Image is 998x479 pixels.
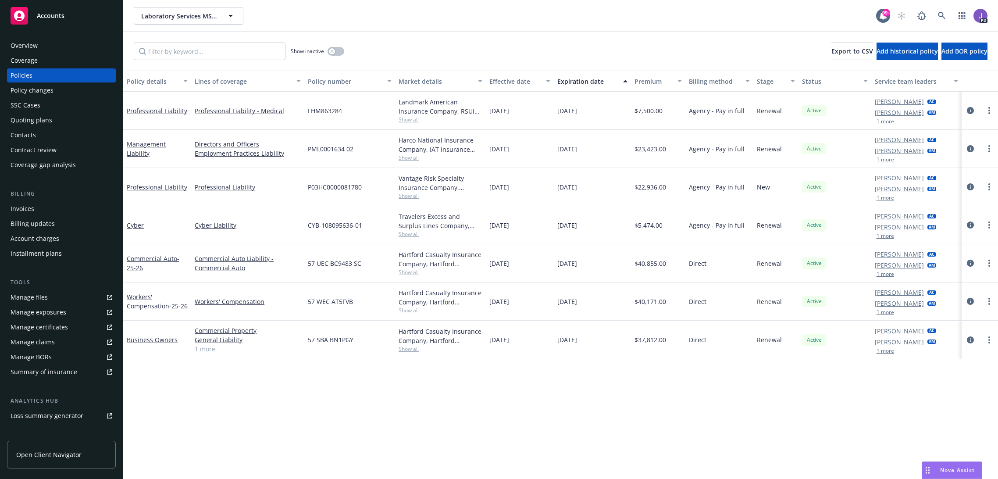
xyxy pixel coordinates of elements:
div: SSC Cases [11,98,40,112]
div: Policy changes [11,83,53,97]
span: Direct [689,335,706,344]
div: Billing [7,189,116,198]
div: Summary of insurance [11,365,77,379]
a: Accounts [7,4,116,28]
div: Expiration date [557,77,618,86]
a: Business Owners [127,336,178,344]
a: circleInformation [965,182,976,192]
a: Invoices [7,202,116,216]
span: Show all [399,230,482,238]
span: P03HC0000081780 [308,182,362,192]
span: LHM863284 [308,106,342,115]
a: Report a Bug [913,7,930,25]
button: Service team leaders [871,71,962,92]
span: Active [806,145,823,153]
div: Hartford Casualty Insurance Company, Hartford Insurance Group [399,288,482,307]
span: 57 WEC AT5FVB [308,297,353,306]
button: Stage [753,71,798,92]
div: Installment plans [11,247,62,261]
div: Quoting plans [11,113,52,127]
a: Employment Practices Liability [195,149,301,158]
a: Cyber [127,221,144,229]
a: Cyber Liability [195,221,301,230]
a: Manage claims [7,335,116,349]
div: Vantage Risk Specialty Insurance Company, Vantage Risk, RT Specialty Insurance Services, LLC (RSG... [399,174,482,192]
span: Show all [399,345,482,353]
span: Agency - Pay in full [689,221,745,230]
a: more [984,105,994,116]
a: General Liability [195,335,301,344]
span: [DATE] [489,182,509,192]
div: Contacts [11,128,36,142]
span: PML0001634 02 [308,144,353,154]
a: Professional Liability [195,182,301,192]
div: Effective date [489,77,541,86]
a: [PERSON_NAME] [875,299,924,308]
span: Active [806,336,823,344]
span: Renewal [757,106,782,115]
div: Coverage gap analysis [11,158,76,172]
div: Premium [634,77,672,86]
div: Analytics hub [7,397,116,405]
button: 1 more [877,348,894,354]
span: [DATE] [489,335,509,344]
span: Active [806,107,823,114]
a: more [984,296,994,307]
a: Manage exposures [7,305,116,319]
a: [PERSON_NAME] [875,222,924,232]
button: Policy number [304,71,395,92]
div: Stage [757,77,785,86]
a: Contract review [7,143,116,157]
span: Active [806,259,823,267]
span: Accounts [37,12,64,19]
button: Billing method [685,71,753,92]
a: [PERSON_NAME] [875,146,924,155]
a: Commercial Auto [127,254,179,272]
a: Account charges [7,232,116,246]
span: Active [806,297,823,305]
a: Overview [7,39,116,53]
span: Show all [399,307,482,314]
span: - 25-26 [169,302,188,310]
span: CYB-108095636-01 [308,221,362,230]
span: [DATE] [557,259,577,268]
span: [DATE] [557,144,577,154]
a: Loss summary generator [7,409,116,423]
span: 57 SBA BN1PGY [308,335,353,344]
span: Renewal [757,144,782,154]
a: circleInformation [965,220,976,230]
a: Contacts [7,128,116,142]
div: Manage certificates [11,320,68,334]
span: Open Client Navigator [16,450,82,459]
button: 1 more [877,233,894,239]
span: Active [806,221,823,229]
a: Manage BORs [7,350,116,364]
div: Tools [7,278,116,287]
button: Policy details [123,71,191,92]
span: Show all [399,154,482,161]
div: Travelers Excess and Surplus Lines Company, Travelers Insurance, Corvus Insurance (Travelers) [399,212,482,230]
span: $7,500.00 [634,106,663,115]
span: [DATE] [489,221,509,230]
span: New [757,182,770,192]
span: Renewal [757,297,782,306]
a: more [984,220,994,230]
input: Filter by keyword... [134,43,285,60]
a: Professional Liability - Medical [195,106,301,115]
span: Direct [689,297,706,306]
span: Show all [399,268,482,276]
span: Active [806,183,823,191]
span: Nova Assist [940,466,975,474]
a: [PERSON_NAME] [875,288,924,297]
button: Expiration date [554,71,631,92]
div: Hartford Casualty Insurance Company, Hartford Insurance Group [399,250,482,268]
a: [PERSON_NAME] [875,261,924,270]
span: Renewal [757,259,782,268]
a: circleInformation [965,335,976,345]
span: Direct [689,259,706,268]
span: Agency - Pay in full [689,144,745,154]
a: [PERSON_NAME] [875,173,924,182]
span: $23,423.00 [634,144,666,154]
span: [DATE] [557,297,577,306]
div: Manage claims [11,335,55,349]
